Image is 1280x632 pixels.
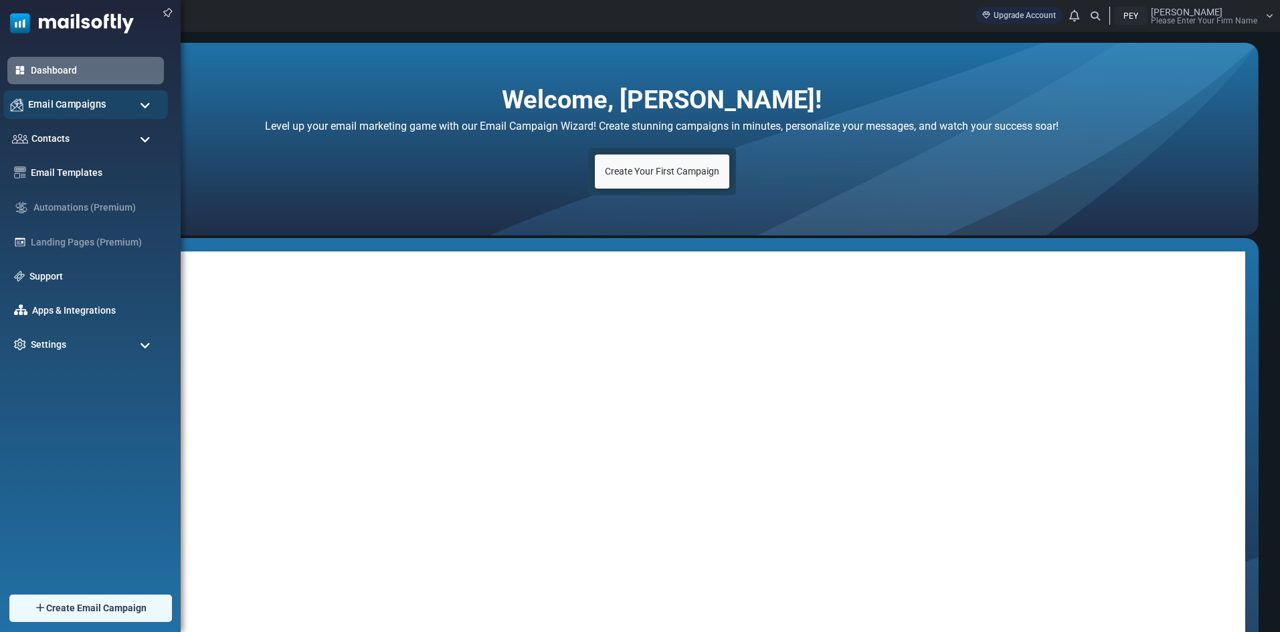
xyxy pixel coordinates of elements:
span: Create Your First Campaign [605,166,719,177]
img: dashboard-icon-active.svg [14,64,26,76]
h4: Level up your email marketing game with our Email Campaign Wizard! Create stunning campaigns in m... [146,116,1178,136]
span: Create Email Campaign [46,601,147,615]
div: PEY [1114,7,1148,25]
a: Support [29,270,157,284]
a: Email Templates [31,166,157,180]
a: Apps & Integrations [32,304,157,318]
img: settings-icon.svg [14,338,26,350]
img: email-templates-icon.svg [14,167,26,179]
span: [PERSON_NAME] [1151,7,1222,17]
h2: Welcome, [PERSON_NAME]! [502,84,822,106]
img: workflow.svg [14,200,29,215]
img: campaigns-icon.png [11,98,23,111]
span: Contacts [31,132,70,146]
a: Upgrade Account [976,7,1063,24]
a: Dashboard [31,64,157,78]
img: support-icon.svg [14,271,25,282]
span: Please Enter Your Firm Name [1151,17,1257,25]
span: Settings [31,338,66,352]
img: contacts-icon.svg [12,134,28,143]
img: landing_pages.svg [14,236,26,248]
a: PEY [PERSON_NAME] Please Enter Your Firm Name [1114,7,1273,25]
span: Email Campaigns [28,97,106,112]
